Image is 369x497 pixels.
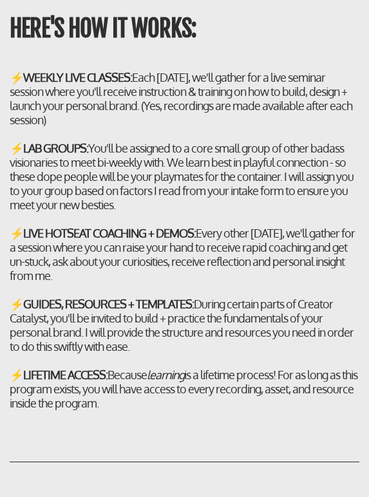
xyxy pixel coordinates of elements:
div: ⚡ Every other [DATE], we'll gather for a session where you can raise your hand to receive rapid c... [10,226,359,283]
i: learning [147,368,184,382]
h2: ⚡ Each [DATE], we'll gather for a live seminar session where you'll receive instruction & trainin... [10,70,359,410]
b: GUIDES, RESOURCES + TEMPLATES: [23,297,194,311]
div: ⚡ Because is a lifetime process! For as long as this program exists, you will have access to ever... [10,368,359,410]
b: WEEKLY LIVE CLASSES: [23,70,132,84]
b: LIVE HOTSEAT COACHING + DEMOS: [23,226,196,240]
b: LIFETIME ACCESS: [23,368,108,382]
b: HERE'S HOW IT WORKS: [10,14,196,43]
b: LAB GROUPS: [23,141,88,155]
div: ⚡ You'll be assigned to a core small group of other badass visionaries to meet bi-weekly with. We... [10,141,359,212]
div: ⚡ During certain parts of Creator Catalyst, you'll be invited to build + practice the fundamental... [10,297,359,353]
